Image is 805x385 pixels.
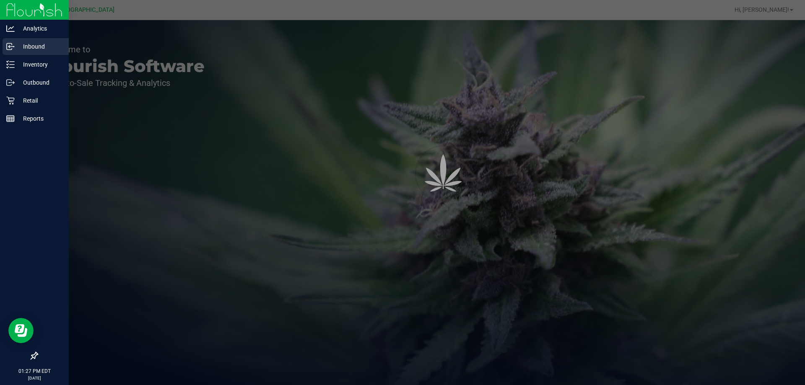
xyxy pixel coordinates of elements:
[4,375,65,381] p: [DATE]
[15,78,65,88] p: Outbound
[6,24,15,33] inline-svg: Analytics
[6,114,15,123] inline-svg: Reports
[8,318,34,343] iframe: Resource center
[15,59,65,70] p: Inventory
[6,42,15,51] inline-svg: Inbound
[15,41,65,52] p: Inbound
[6,78,15,87] inline-svg: Outbound
[15,114,65,124] p: Reports
[6,96,15,105] inline-svg: Retail
[15,23,65,34] p: Analytics
[15,96,65,106] p: Retail
[4,367,65,375] p: 01:27 PM EDT
[6,60,15,69] inline-svg: Inventory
